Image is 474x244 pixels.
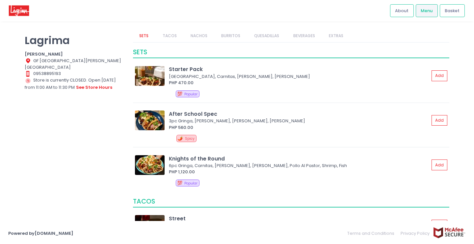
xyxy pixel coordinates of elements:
span: About [395,8,408,14]
button: Add [432,220,447,231]
span: Basket [445,8,460,14]
span: 🌶️ [177,135,183,141]
img: logo [8,5,30,16]
span: Popular [184,181,197,186]
a: TACOS [156,30,183,42]
div: PHP 470.00 [169,80,429,86]
div: After School Spec [169,110,429,118]
a: Menu [416,4,438,17]
div: Store is currently CLOSED. Open [DATE] from 11:00 AM to 11:30 PM [25,77,125,91]
button: Add [432,115,447,126]
span: Menu [421,8,433,14]
span: TACOS [133,197,155,206]
button: see store hours [76,84,113,91]
b: [PERSON_NAME] [25,51,63,57]
button: Add [432,159,447,170]
div: PHP 1,120.00 [169,169,429,175]
img: mcafee-secure [433,227,466,238]
span: 💯 [177,180,182,186]
img: After School Spec [135,110,165,130]
span: 💯 [177,91,182,97]
a: NACHOS [184,30,214,42]
span: Popular [184,92,197,97]
div: 6pc Gringa, Carnitas, [PERSON_NAME], [PERSON_NAME], Pollo Al Pastor, Shrimp, Fish [169,162,427,169]
a: QUESADILLAS [248,30,286,42]
div: Starter Pack [169,65,429,73]
a: SETS [133,30,155,42]
span: SETS [133,48,147,57]
div: PHP 560.00 [169,124,429,131]
div: Street [169,215,429,222]
a: EXTRAS [322,30,350,42]
span: Spicy [185,136,195,141]
div: 09538895193 [25,70,125,77]
img: Street [135,215,165,235]
a: Terms and Conditions [347,227,398,240]
a: Powered by[DOMAIN_NAME] [8,230,73,236]
div: Knights of the Round [169,155,429,162]
img: Starter Pack [135,66,165,86]
img: Knights of the Round [135,155,165,175]
a: About [390,4,414,17]
button: Add [432,70,447,81]
div: GF [GEOGRAPHIC_DATA][PERSON_NAME] [GEOGRAPHIC_DATA] [25,58,125,71]
a: Privacy Policy [398,227,433,240]
p: Lagrima [25,34,125,47]
a: BEVERAGES [287,30,321,42]
a: BURRITOS [215,30,247,42]
div: 3pc Gringa, [PERSON_NAME], [PERSON_NAME], [PERSON_NAME] [169,118,427,124]
div: [GEOGRAPHIC_DATA], Carnitas, [PERSON_NAME], [PERSON_NAME] [169,73,427,80]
